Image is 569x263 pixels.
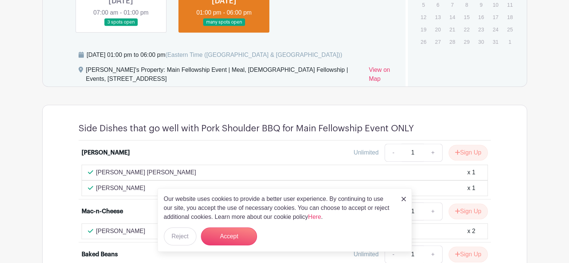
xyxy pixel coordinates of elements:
[449,204,488,219] button: Sign Up
[96,168,196,177] p: [PERSON_NAME] [PERSON_NAME]
[87,51,342,59] div: [DATE] 01:00 pm to 06:00 pm
[401,197,406,201] img: close_button-5f87c8562297e5c2d7936805f587ecaba9071eb48480494691a3f1689db116b3.svg
[385,144,402,162] a: -
[446,24,458,35] p: 21
[432,36,444,48] p: 27
[354,250,379,259] div: Unlimited
[461,11,473,23] p: 15
[423,144,442,162] a: +
[432,11,444,23] p: 13
[423,202,442,220] a: +
[86,65,363,86] div: [PERSON_NAME]'s Property: Main Fellowship Event | Meal, [DEMOGRAPHIC_DATA] Fellowship | Events, [...
[82,250,118,259] div: Baked Beans
[475,36,487,48] p: 30
[369,65,397,86] a: View on Map
[96,227,146,236] p: [PERSON_NAME]
[461,24,473,35] p: 22
[96,184,146,193] p: [PERSON_NAME]
[504,24,516,35] p: 25
[449,145,488,160] button: Sign Up
[417,11,429,23] p: 12
[489,36,502,48] p: 31
[165,52,342,58] span: (Eastern Time ([GEOGRAPHIC_DATA] & [GEOGRAPHIC_DATA]))
[79,123,414,134] h4: Side Dishes that go well with Pork Shoulder BBQ for Main Fellowship Event ONLY
[467,227,475,236] div: x 2
[82,148,130,157] div: [PERSON_NAME]
[354,148,379,157] div: Unlimited
[417,36,429,48] p: 26
[504,11,516,23] p: 18
[446,36,458,48] p: 28
[308,214,321,220] a: Here
[467,184,475,193] div: x 1
[504,36,516,48] p: 1
[489,24,502,35] p: 24
[201,227,257,245] button: Accept
[489,11,502,23] p: 17
[467,168,475,177] div: x 1
[446,11,458,23] p: 14
[417,24,429,35] p: 19
[475,11,487,23] p: 16
[449,247,488,262] button: Sign Up
[82,207,123,216] div: Mac-n-Cheese
[461,36,473,48] p: 29
[164,195,394,221] p: Our website uses cookies to provide a better user experience. By continuing to use our site, you ...
[432,24,444,35] p: 20
[164,227,196,245] button: Reject
[475,24,487,35] p: 23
